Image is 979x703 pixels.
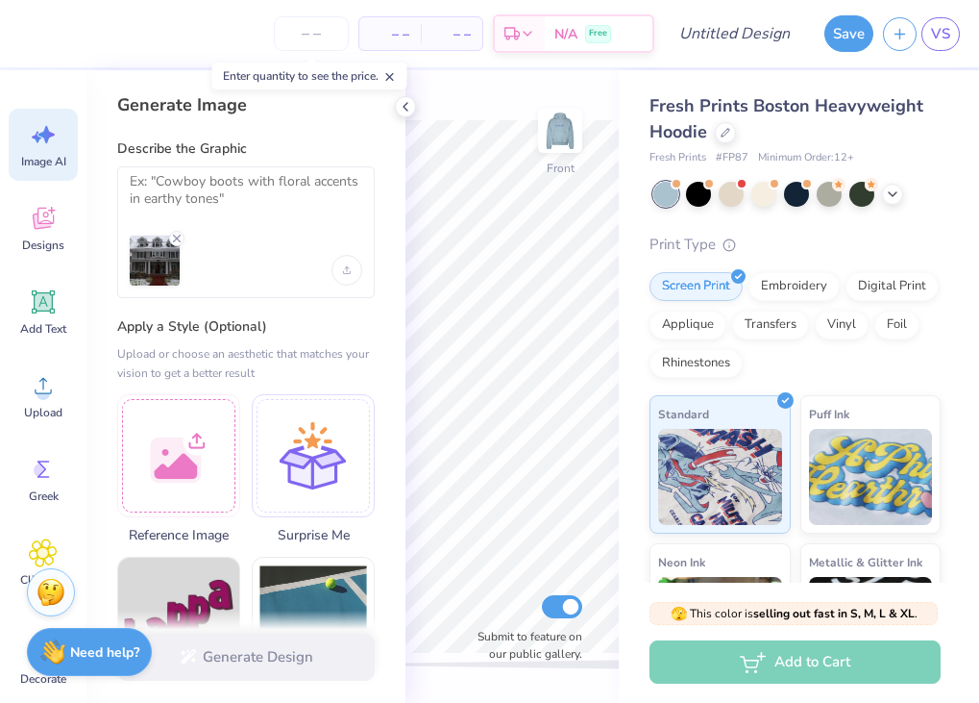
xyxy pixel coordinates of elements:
[20,321,66,337] span: Add Text
[24,405,62,420] span: Upload
[371,24,409,44] span: – –
[22,238,64,253] span: Designs
[274,16,349,51] input: – –
[649,349,743,378] div: Rhinestones
[815,311,869,339] div: Vinyl
[432,24,471,44] span: – –
[824,15,873,52] button: Save
[589,27,607,40] span: Free
[649,272,743,301] div: Screen Print
[331,255,362,286] div: Upload image
[70,643,139,662] strong: Need help?
[117,93,375,116] div: Generate Image
[118,558,239,679] img: Text-Based
[547,160,575,177] div: Front
[809,429,933,525] img: Puff Ink
[21,154,66,169] span: Image AI
[649,234,941,256] div: Print Type
[753,606,915,621] strong: selling out fast in S, M, L & XL
[649,311,726,339] div: Applique
[758,150,854,166] span: Minimum Order: 12 +
[658,429,782,525] img: Standard
[541,112,579,150] img: Front
[130,236,180,286] img: Upload 1
[809,577,933,673] img: Metallic & Glitter Ink
[212,63,407,89] div: Enter quantity to see the price.
[252,525,375,545] span: Surprise Me
[658,404,709,424] span: Standard
[12,572,75,603] span: Clipart & logos
[649,150,706,166] span: Fresh Prints
[921,17,960,51] a: VS
[649,94,923,143] span: Fresh Prints Boston Heavyweight Hoodie
[253,558,374,679] img: Photorealistic
[664,14,805,53] input: Untitled Design
[671,605,918,622] span: This color is .
[117,317,375,337] label: Apply a Style (Optional)
[748,272,840,301] div: Embroidery
[716,150,748,166] span: # FP87
[658,577,782,673] img: Neon Ink
[809,552,922,572] span: Metallic & Glitter Ink
[809,404,849,424] span: Puff Ink
[169,231,184,246] svg: Remove uploaded image
[117,344,375,383] div: Upload or choose an aesthetic that matches your vision to get a better result
[29,489,59,504] span: Greek
[117,525,240,545] span: Reference Image
[117,139,375,159] label: Describe the Graphic
[20,671,66,687] span: Decorate
[467,628,582,663] label: Submit to feature on our public gallery.
[554,24,577,44] span: N/A
[845,272,939,301] div: Digital Print
[874,311,919,339] div: Foil
[931,23,950,45] span: VS
[658,552,705,572] span: Neon Ink
[671,605,687,623] span: 🫣
[732,311,809,339] div: Transfers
